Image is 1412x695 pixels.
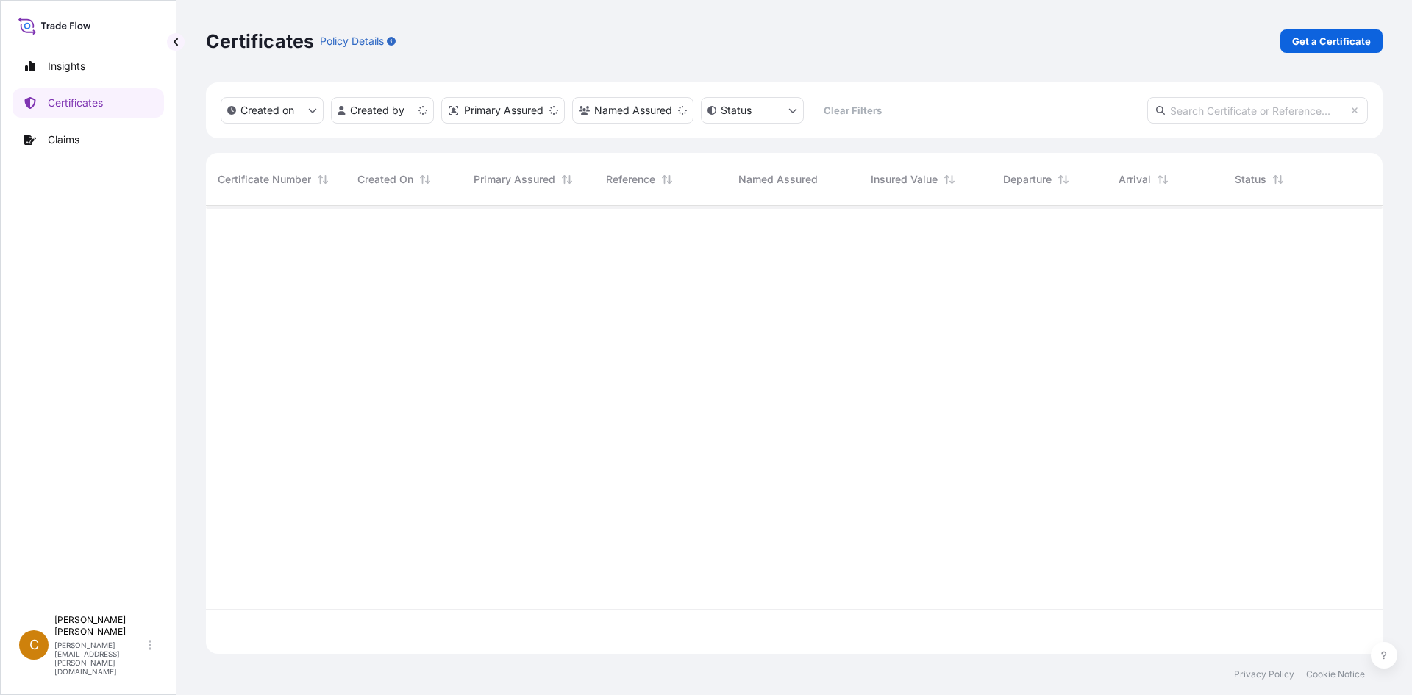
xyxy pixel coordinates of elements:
p: Claims [48,132,79,147]
p: Certificates [48,96,103,110]
p: [PERSON_NAME][EMAIL_ADDRESS][PERSON_NAME][DOMAIN_NAME] [54,641,146,676]
a: Certificates [13,88,164,118]
span: Insured Value [871,172,938,187]
span: Arrival [1119,172,1151,187]
span: Status [1235,172,1266,187]
button: cargoOwner Filter options [572,97,693,124]
a: Cookie Notice [1306,669,1365,680]
span: Named Assured [738,172,818,187]
a: Privacy Policy [1234,669,1294,680]
button: createdBy Filter options [331,97,434,124]
p: Insights [48,59,85,74]
span: Primary Assured [474,172,555,187]
a: Get a Certificate [1280,29,1383,53]
p: [PERSON_NAME] [PERSON_NAME] [54,614,146,638]
p: Clear Filters [824,103,882,118]
p: Created on [240,103,294,118]
span: Certificate Number [218,172,311,187]
button: Sort [941,171,958,188]
button: Sort [1055,171,1072,188]
button: Sort [1154,171,1172,188]
button: distributor Filter options [441,97,565,124]
button: Sort [658,171,676,188]
p: Certificates [206,29,314,53]
button: Sort [314,171,332,188]
span: Reference [606,172,655,187]
p: Policy Details [320,34,384,49]
button: Clear Filters [811,99,894,122]
a: Claims [13,125,164,154]
span: C [29,638,39,652]
button: Sort [1269,171,1287,188]
button: Sort [558,171,576,188]
p: Created by [350,103,404,118]
p: Named Assured [594,103,672,118]
a: Insights [13,51,164,81]
button: Sort [416,171,434,188]
span: Departure [1003,172,1052,187]
p: Status [721,103,752,118]
span: Created On [357,172,413,187]
input: Search Certificate or Reference... [1147,97,1368,124]
p: Get a Certificate [1292,34,1371,49]
button: createdOn Filter options [221,97,324,124]
p: Primary Assured [464,103,543,118]
button: certificateStatus Filter options [701,97,804,124]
